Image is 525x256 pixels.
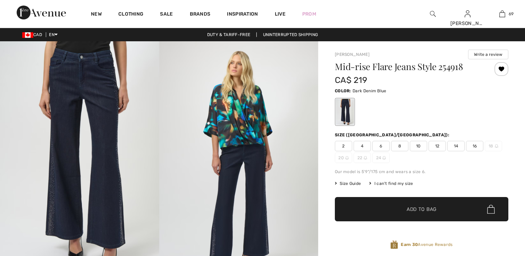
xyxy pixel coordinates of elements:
img: ring-m.svg [495,144,498,148]
button: Add to Bag [335,197,508,221]
span: Dark Denim Blue [353,88,387,93]
img: 1ère Avenue [17,6,66,19]
img: Bag.svg [487,205,495,214]
span: 14 [447,141,465,151]
span: Color: [335,88,351,93]
span: Size Guide [335,180,361,187]
a: Brands [190,11,211,18]
span: CAD [22,32,45,37]
img: My Info [465,10,471,18]
img: ring-m.svg [382,156,386,160]
img: Canadian Dollar [22,32,33,38]
strong: Earn 30 [401,242,418,247]
span: 6 [372,141,390,151]
div: Size ([GEOGRAPHIC_DATA]/[GEOGRAPHIC_DATA]): [335,132,451,138]
a: Clothing [118,11,143,18]
a: Sign In [465,10,471,17]
a: Prom [302,10,316,18]
span: Avenue Rewards [401,241,452,248]
h1: Mid-rise Flare Jeans Style 254918 [335,62,480,71]
span: CA$ 219 [335,75,367,85]
img: Avenue Rewards [390,240,398,249]
a: Live [275,10,286,18]
span: 8 [391,141,408,151]
span: EN [49,32,58,37]
div: Dark Denim Blue [336,99,354,125]
span: 16 [466,141,483,151]
div: [PERSON_NAME] [450,20,484,27]
img: search the website [430,10,436,18]
span: 69 [509,11,514,17]
a: [PERSON_NAME] [335,52,370,57]
div: Our model is 5'9"/175 cm and wears a size 6. [335,169,508,175]
span: 12 [429,141,446,151]
span: 20 [335,153,352,163]
span: Inspiration [227,11,258,18]
a: New [91,11,102,18]
span: 22 [354,153,371,163]
span: 4 [354,141,371,151]
div: I can't find my size [369,180,413,187]
span: 10 [410,141,427,151]
img: My Bag [499,10,505,18]
span: 24 [372,153,390,163]
img: ring-m.svg [364,156,367,160]
span: 18 [485,141,502,151]
span: Add to Bag [407,206,437,213]
button: Write a review [468,50,508,59]
img: ring-m.svg [345,156,349,160]
a: Sale [160,11,173,18]
span: 2 [335,141,352,151]
a: 69 [485,10,519,18]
